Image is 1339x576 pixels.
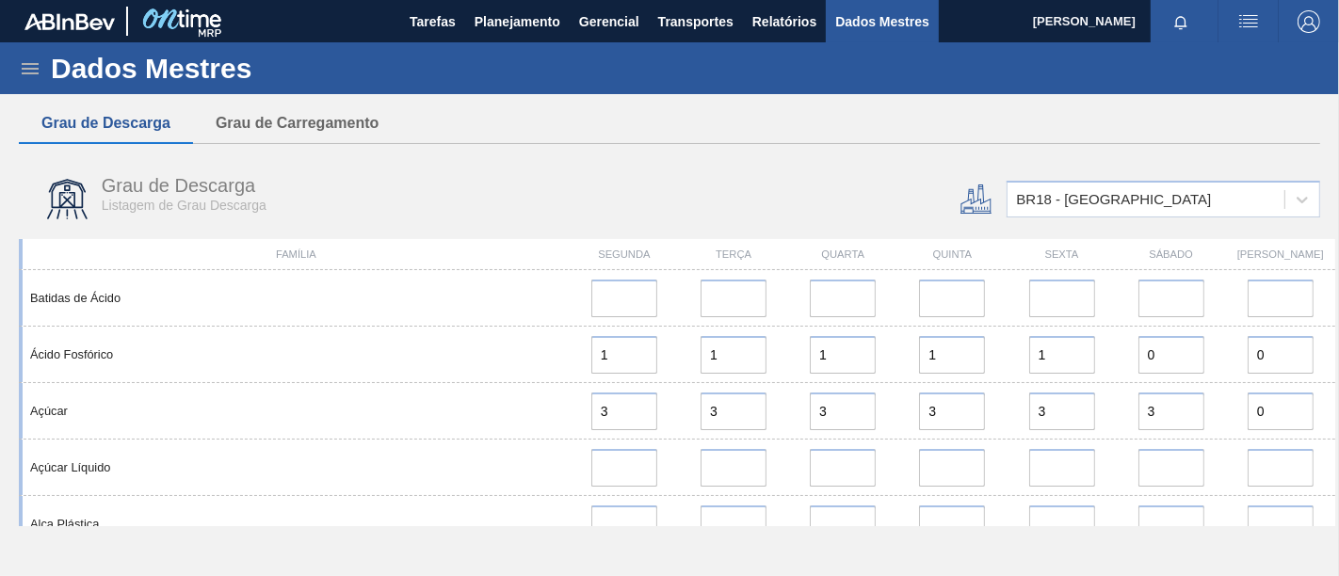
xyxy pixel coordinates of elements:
[1149,248,1193,260] font: Sábado
[579,14,639,29] font: Gerencial
[1045,248,1079,260] font: Sexta
[1298,10,1320,33] img: Sair
[1151,8,1211,35] button: Notificações
[24,13,115,30] img: TNhmsLtSVTkK8tSr43FrP2fwEKptu5GPRR3wAAAABJRU5ErkJggg==
[475,14,560,29] font: Planejamento
[658,14,734,29] font: Transportes
[19,104,193,143] button: Grau de Descarga
[752,14,816,29] font: Relatórios
[1237,248,1324,260] font: [PERSON_NAME]
[30,291,121,305] font: Batidas de Ácido
[821,248,864,260] font: Quarta
[276,248,316,260] font: Família
[51,53,251,84] font: Dados Mestres
[933,248,972,260] font: Quinta
[102,198,266,213] font: Listagem de Grau Descarga
[1017,192,1212,208] font: BR18 - [GEOGRAPHIC_DATA]
[30,460,110,474] font: Açúcar Líquido
[216,115,379,131] font: Grau de Carregamento
[1237,10,1260,33] img: ações do usuário
[1033,14,1136,28] font: [PERSON_NAME]
[410,14,456,29] font: Tarefas
[30,404,68,418] font: Açúcar
[41,115,170,131] font: Grau de Descarga
[193,104,401,143] button: Grau de Carregamento
[30,517,99,531] font: Alça Plástica
[716,248,751,260] font: Terça
[30,347,113,361] font: Ácido Fosfórico
[102,175,255,196] font: Grau de Descarga
[835,14,929,29] font: Dados Mestres
[598,248,650,260] font: Segunda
